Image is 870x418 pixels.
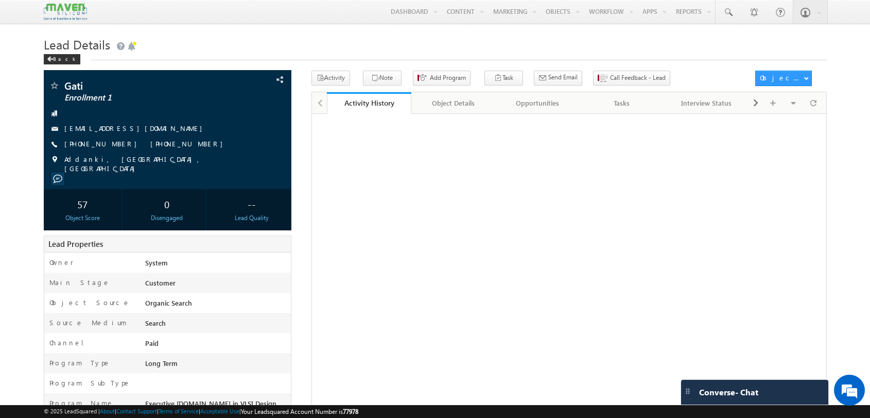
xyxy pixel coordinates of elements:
img: carter-drag [684,387,692,395]
div: Object Details [420,97,486,109]
a: Object Details [411,92,496,114]
a: About [100,408,115,414]
div: Executive [DOMAIN_NAME] in VLSI Design [143,398,290,413]
label: Program SubType [49,378,131,388]
div: Object Score [46,213,119,223]
div: -- [215,194,288,213]
button: Task [484,71,523,86]
label: Owner [49,258,74,267]
a: Opportunities [496,92,580,114]
div: Paid [143,338,290,353]
div: Opportunities [504,97,571,109]
label: Channel [49,338,92,347]
div: Customer [143,278,290,292]
button: Add Program [413,71,471,86]
a: [EMAIL_ADDRESS][DOMAIN_NAME] [64,124,207,132]
div: Search [143,318,290,332]
span: 77978 [343,408,358,415]
button: Activity [311,71,350,86]
a: Acceptable Use [200,408,239,414]
div: Long Term [143,358,290,373]
button: Call Feedback - Lead [593,71,670,86]
span: Lead Properties [48,239,103,249]
span: © 2025 LeadSquared | | | | | [44,407,358,416]
span: Converse - Chat [699,388,758,397]
div: Organic Search [143,298,290,312]
span: Lead Details [44,36,110,53]
label: Main Stage [49,278,110,287]
span: Your Leadsquared Account Number is [241,408,358,415]
span: Enrollment 1 [64,93,219,103]
div: System [143,258,290,272]
div: Disengaged [131,213,203,223]
a: Back [44,54,85,62]
img: Custom Logo [44,3,87,21]
span: Add Program [430,73,466,82]
div: Activity History [335,98,404,108]
div: Lead Quality [215,213,288,223]
span: Send Email [548,73,578,82]
div: Back [44,54,80,64]
span: Addanki, [GEOGRAPHIC_DATA], [GEOGRAPHIC_DATA] [64,155,266,173]
span: [PHONE_NUMBER] [PHONE_NUMBER] [64,139,228,149]
button: Object Actions [755,71,812,86]
a: Activity History [327,92,411,114]
button: Note [363,71,402,86]
label: Source Medium [49,318,127,327]
div: 57 [46,194,119,213]
div: Object Actions [760,73,804,82]
div: Tasks [588,97,655,109]
a: Tasks [580,92,665,114]
label: Program Type [49,358,111,367]
a: Contact Support [116,408,157,414]
div: 0 [131,194,203,213]
div: Interview Status [673,97,740,109]
span: Gati [64,80,219,91]
a: Interview Status [665,92,749,114]
span: Call Feedback - Lead [610,73,666,82]
a: Terms of Service [159,408,199,414]
label: Object Source [49,298,130,307]
label: Program Name [49,398,114,408]
button: Send Email [534,71,582,86]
